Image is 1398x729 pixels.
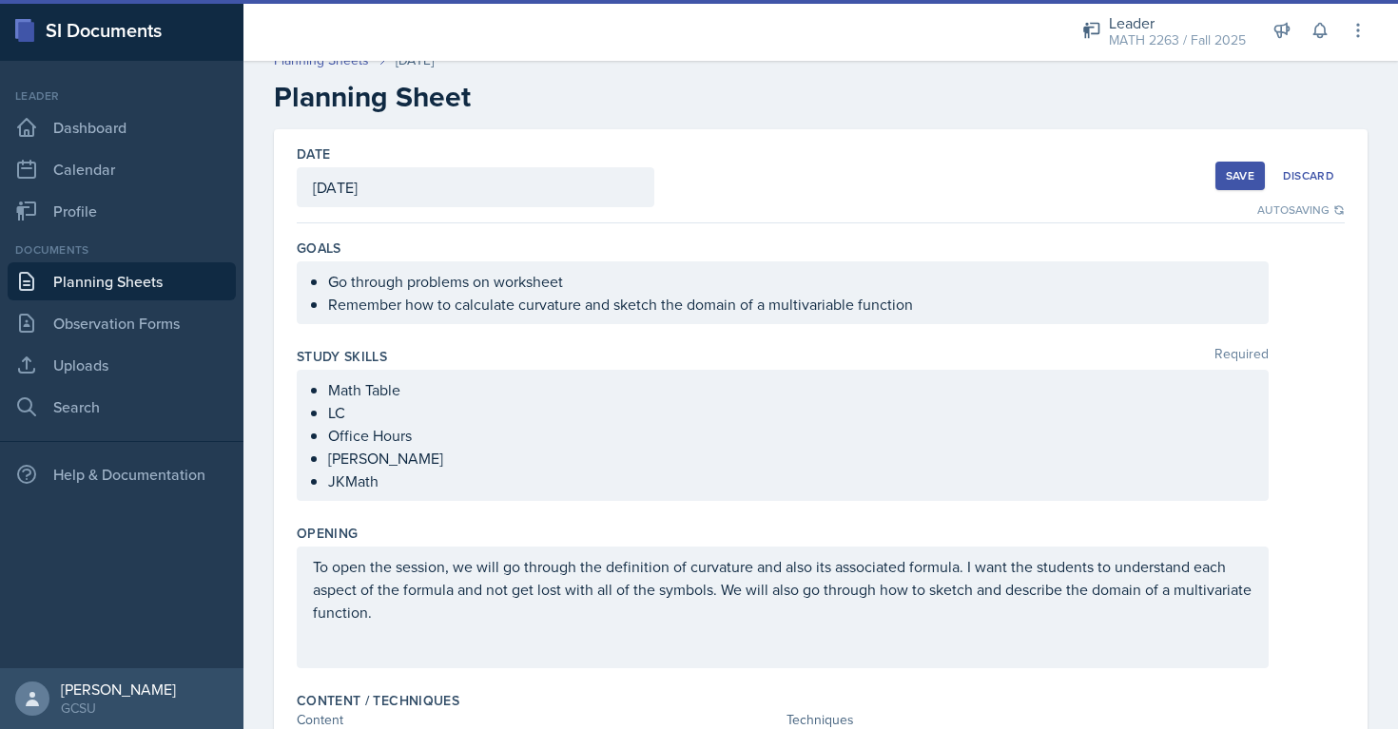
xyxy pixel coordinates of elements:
div: MATH 2263 / Fall 2025 [1109,30,1246,50]
p: Remember how to calculate curvature and sketch the domain of a multivariable function [328,293,1252,316]
a: Calendar [8,150,236,188]
label: Goals [297,239,341,258]
a: Search [8,388,236,426]
p: Office Hours [328,424,1252,447]
div: Discard [1283,168,1334,183]
p: Go through problems on worksheet [328,270,1252,293]
p: LC [328,401,1252,424]
div: [PERSON_NAME] [61,680,176,699]
label: Content / Techniques [297,691,459,710]
label: Date [297,144,330,163]
div: Leader [1109,11,1246,34]
div: Documents [8,241,236,259]
button: Discard [1272,162,1345,190]
a: Uploads [8,346,236,384]
a: Observation Forms [8,304,236,342]
label: Study Skills [297,347,387,366]
span: Required [1214,347,1269,366]
div: Help & Documentation [8,455,236,493]
h2: Planning Sheet [274,80,1368,114]
div: GCSU [61,699,176,718]
div: Autosaving [1257,201,1345,219]
a: Dashboard [8,108,236,146]
div: Leader [8,87,236,105]
p: To open the session, we will go through the definition of curvature and also its associated formu... [313,555,1252,623]
p: Math Table [328,378,1252,401]
button: Save [1215,162,1265,190]
a: Profile [8,192,236,230]
a: Planning Sheets [8,262,236,300]
div: Save [1226,168,1254,183]
p: [PERSON_NAME] [328,447,1252,470]
label: Opening [297,524,358,543]
p: JKMath [328,470,1252,492]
